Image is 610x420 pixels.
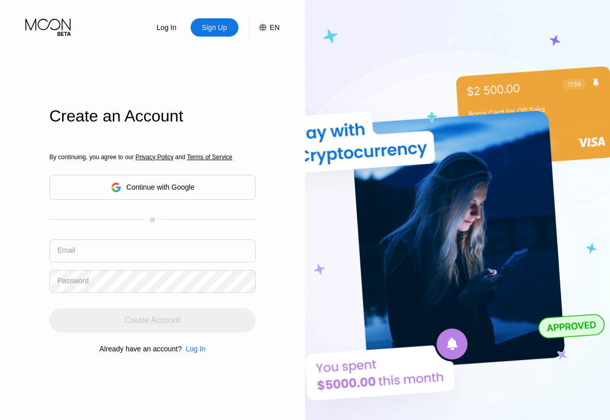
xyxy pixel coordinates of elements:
[127,183,195,191] div: Continue with Google
[249,18,280,37] div: EN
[201,22,228,33] div: Sign Up
[49,175,256,200] div: Continue with Google
[49,154,256,161] div: By continuing, you agree to our
[173,154,187,161] span: and
[270,23,280,32] div: EN
[143,18,191,37] div: Log In
[150,216,156,223] div: or
[100,345,182,353] div: Already have an account?
[186,345,205,353] div: Log In
[57,277,88,285] div: Password
[187,154,232,161] span: Terms of Service
[191,18,238,37] div: Sign Up
[49,107,256,126] div: Create an Account
[135,154,173,161] span: Privacy Policy
[57,246,75,254] div: Email
[156,22,177,33] div: Log In
[181,345,205,353] div: Log In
